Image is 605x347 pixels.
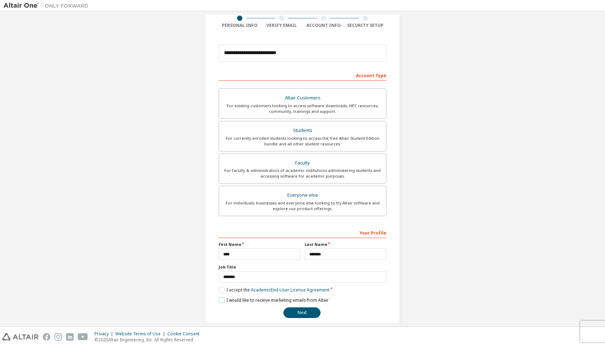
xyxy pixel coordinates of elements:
[219,242,300,247] label: First Name
[219,287,329,293] label: I accept the
[302,23,345,28] div: Account Info
[94,337,204,343] p: © 2025 Altair Engineering, Inc. All Rights Reserved.
[43,333,50,341] img: facebook.svg
[223,168,382,179] div: For faculty & administrators of academic institutions administering students and accessing softwa...
[223,158,382,168] div: Faculty
[219,69,386,81] div: Account Type
[345,23,387,28] div: Security Setup
[4,2,92,9] img: Altair One
[94,331,115,337] div: Privacy
[261,23,303,28] div: Verify Email
[223,103,382,114] div: For existing customers looking to access software downloads, HPC resources, community, trainings ...
[219,264,386,270] label: Job Title
[223,190,382,200] div: Everyone else
[167,331,204,337] div: Cookie Consent
[219,227,386,238] div: Your Profile
[219,23,261,28] div: Personal Info
[251,287,329,293] a: Academic End-User License Agreement
[305,242,386,247] label: Last Name
[223,93,382,103] div: Altair Customers
[54,333,62,341] img: instagram.svg
[223,200,382,212] div: For individuals, businesses and everyone else looking to try Altair software and explore our prod...
[219,297,329,303] label: I would like to receive marketing emails from Altair
[66,333,74,341] img: linkedin.svg
[78,333,88,341] img: youtube.svg
[223,126,382,135] div: Students
[2,333,39,341] img: altair_logo.svg
[283,307,321,318] button: Next
[223,135,382,147] div: For currently enrolled students looking to access the free Altair Student Edition bundle and all ...
[115,331,167,337] div: Website Terms of Use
